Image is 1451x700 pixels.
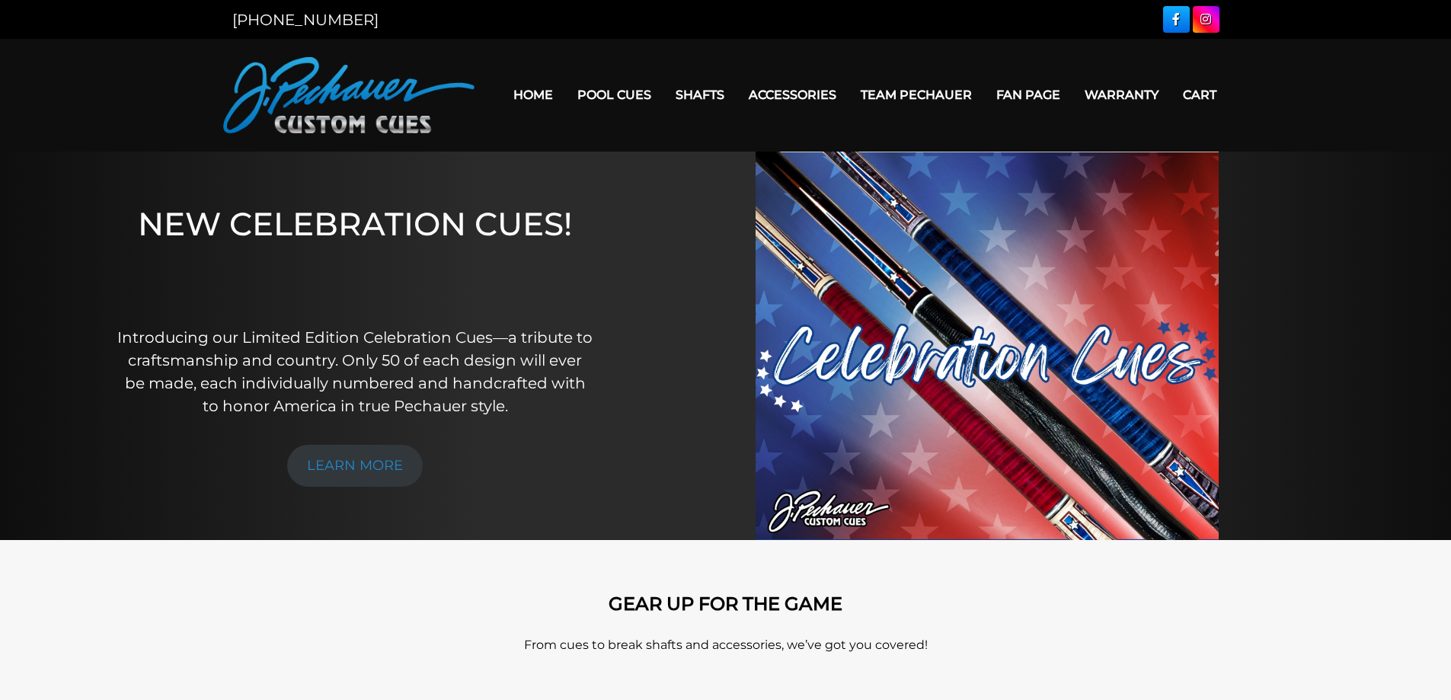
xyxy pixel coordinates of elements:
a: Cart [1171,75,1229,114]
a: Home [501,75,565,114]
a: Pool Cues [565,75,663,114]
a: LEARN MORE [287,445,423,487]
a: Accessories [737,75,849,114]
a: Team Pechauer [849,75,984,114]
a: [PHONE_NUMBER] [232,11,379,29]
strong: GEAR UP FOR THE GAME [609,593,842,615]
p: From cues to break shafts and accessories, we’ve got you covered! [292,636,1160,654]
a: Warranty [1072,75,1171,114]
img: Pechauer Custom Cues [223,57,475,133]
h1: NEW CELEBRATION CUES! [117,205,594,305]
p: Introducing our Limited Edition Celebration Cues—a tribute to craftsmanship and country. Only 50 ... [117,326,594,417]
a: Fan Page [984,75,1072,114]
a: Shafts [663,75,737,114]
